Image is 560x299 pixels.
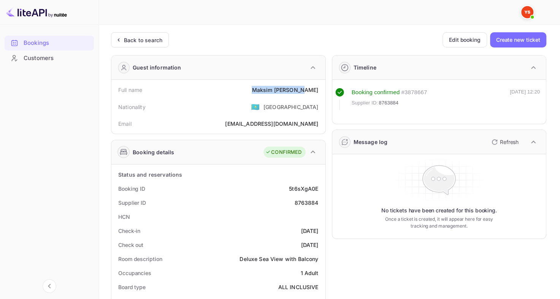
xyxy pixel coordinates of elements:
div: Customers [5,51,94,66]
span: 8763884 [379,99,398,107]
p: Refresh [500,138,519,146]
div: [DATE] [301,227,319,235]
div: Check out [118,241,143,249]
div: 5t6sXgA0E [289,185,318,193]
a: Customers [5,51,94,65]
button: Refresh [487,136,522,148]
div: Booking ID [118,185,145,193]
div: ALL INCLUSIVE [278,283,319,291]
div: Timeline [354,63,376,71]
div: Room description [118,255,162,263]
span: United States [251,100,260,114]
div: # 3878667 [401,88,427,97]
div: [EMAIL_ADDRESS][DOMAIN_NAME] [225,120,318,128]
button: Edit booking [443,32,487,47]
div: Customers [24,54,90,63]
div: Bookings [5,36,94,51]
a: Bookings [5,36,94,50]
div: 8763884 [294,199,318,207]
div: Booking details [133,148,174,156]
div: HCN [118,213,130,221]
img: Yandex Support [521,6,533,18]
span: Supplier ID: [352,99,378,107]
div: Deluxe Sea View with Balcony [240,255,318,263]
div: Back to search [124,36,162,44]
button: Collapse navigation [43,279,56,293]
div: Booking confirmed [352,88,400,97]
div: [GEOGRAPHIC_DATA] [263,103,319,111]
div: CONFIRMED [265,149,301,156]
div: Bookings [24,39,90,47]
div: Nationality [118,103,146,111]
div: [DATE] 12:20 [510,88,540,110]
div: Status and reservations [118,171,182,179]
p: No tickets have been created for this booking. [381,207,497,214]
div: Occupancies [118,269,151,277]
img: LiteAPI logo [6,6,67,18]
div: Message log [354,138,388,146]
div: [DATE] [301,241,319,249]
div: Check-in [118,227,140,235]
div: Board type [118,283,146,291]
div: 1 Adult [300,269,318,277]
div: Supplier ID [118,199,146,207]
div: Email [118,120,132,128]
button: Create new ticket [490,32,546,47]
div: Full name [118,86,142,94]
p: Once a ticket is created, it will appear here for easy tracking and management. [382,216,496,229]
div: Guest information [133,63,181,71]
div: Maksim [PERSON_NAME] [252,86,318,94]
